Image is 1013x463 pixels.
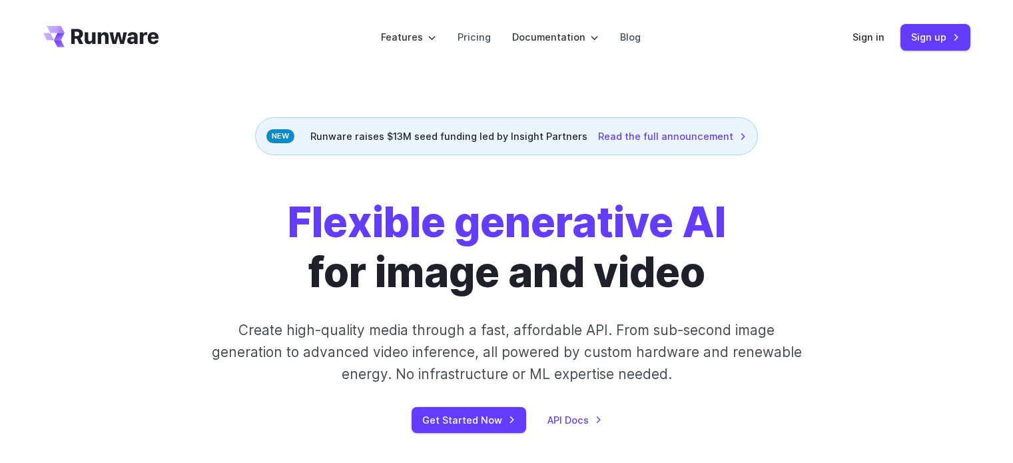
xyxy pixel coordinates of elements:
[547,412,602,428] a: API Docs
[458,29,491,45] a: Pricing
[598,129,747,144] a: Read the full announcement
[852,29,884,45] a: Sign in
[210,319,803,386] p: Create high-quality media through a fast, affordable API. From sub-second image generation to adv...
[512,29,599,45] label: Documentation
[255,117,758,155] div: Runware raises $13M seed funding led by Insight Partners
[381,29,436,45] label: Features
[900,24,970,50] a: Sign up
[43,26,159,47] a: Go to /
[620,29,641,45] a: Blog
[288,197,726,247] strong: Flexible generative AI
[288,198,726,298] h1: for image and video
[412,407,526,433] a: Get Started Now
